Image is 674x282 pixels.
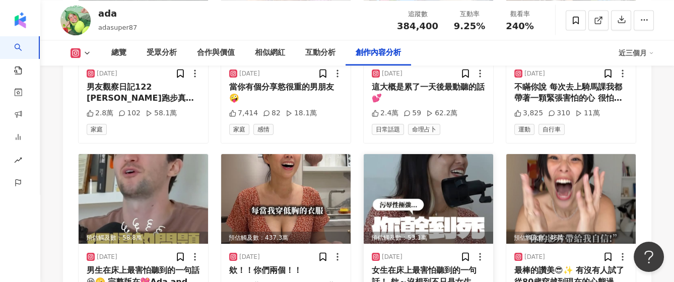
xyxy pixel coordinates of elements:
[506,154,636,244] div: post-image預估觸及數：46萬
[364,232,493,244] div: 預估觸及數：53.1萬
[372,108,398,118] div: 2.4萬
[12,12,28,28] img: logo icon
[524,253,545,261] div: [DATE]
[79,232,208,244] div: 預估觸及數：58.8萬
[372,82,485,104] div: 這大概是累了一天後最動聽的話💕
[575,108,600,118] div: 11萬
[426,108,457,118] div: 62.2萬
[372,124,404,135] span: 日常話題
[514,82,628,104] div: 不瞞你說 每次去上騎馬課我都帶著一顆緊張害怕的心 很怕摔下來或他突然給我失控😂 但我真的愛那種上課時全神貫注、下課後筋疲力竭的感覺 好久沒有因為一個興趣 把自己投入到這麼專注的狀態 找回興趣的感...
[397,21,438,31] span: 384,400
[98,24,137,31] span: adasuper87
[514,124,534,135] span: 運動
[454,21,485,31] span: 9.25%
[221,232,351,244] div: 預估觸及數：437.3萬
[118,108,141,118] div: 102
[514,108,543,118] div: 3,825
[305,47,335,59] div: 互動分析
[87,82,200,104] div: 男友觀察日記122 [PERSON_NAME]跑步真的好快！！然後我為什麼要邊跑邊叫😂
[538,124,565,135] span: 自行車
[263,108,281,118] div: 82
[255,47,285,59] div: 相似網紅
[501,9,539,19] div: 觀看率
[229,124,249,135] span: 家庭
[147,47,177,59] div: 受眾分析
[221,154,351,244] div: post-image預估觸及數：437.3萬
[229,82,343,104] div: 當你有個分享慾很重的男朋友🤪
[548,108,570,118] div: 310
[506,232,636,244] div: 預估觸及數：46萬
[14,36,34,76] a: search
[356,47,401,59] div: 創作內容分析
[253,124,274,135] span: 感情
[619,45,654,61] div: 近三個月
[450,9,489,19] div: 互動率
[87,124,107,135] span: 家庭
[364,154,493,244] div: post-image預估觸及數：53.1萬
[14,150,22,173] span: rise
[634,242,664,272] iframe: Help Scout Beacon - Open
[60,5,91,35] img: KOL Avatar
[382,69,402,78] div: [DATE]
[98,7,137,20] div: ada
[397,9,438,19] div: 追蹤數
[408,124,440,135] span: 命理占卜
[97,69,117,78] div: [DATE]
[239,69,260,78] div: [DATE]
[79,154,208,244] div: post-image預估觸及數：58.8萬
[146,108,177,118] div: 58.1萬
[239,253,260,261] div: [DATE]
[111,47,126,59] div: 總覽
[506,21,534,31] span: 240%
[197,47,235,59] div: 合作與價值
[364,154,493,244] img: post-image
[79,154,208,244] img: post-image
[87,108,113,118] div: 2.8萬
[403,108,421,118] div: 59
[524,69,545,78] div: [DATE]
[229,108,258,118] div: 7,414
[97,253,117,261] div: [DATE]
[221,154,351,244] img: post-image
[229,265,343,276] div: 欸！！你們兩個！！
[286,108,317,118] div: 18.1萬
[382,253,402,261] div: [DATE]
[506,154,636,244] img: post-image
